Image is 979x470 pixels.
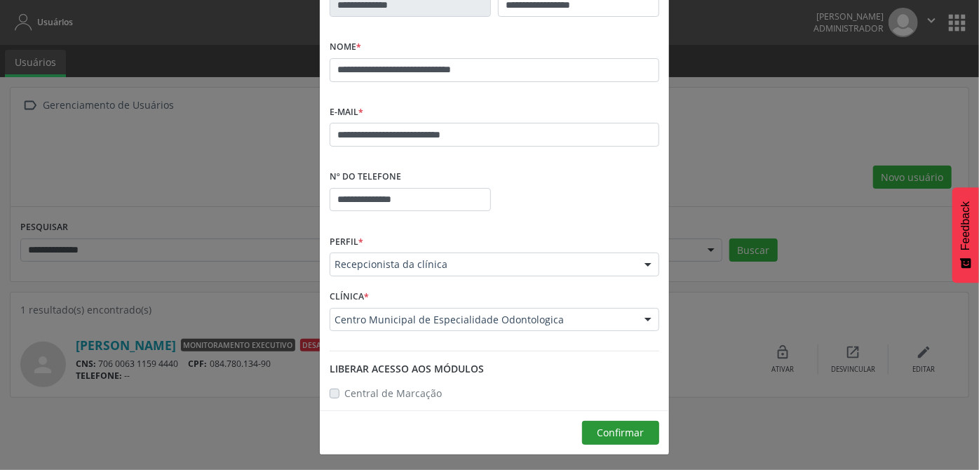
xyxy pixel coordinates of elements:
[330,231,363,253] label: Perfil
[335,313,630,327] span: Centro Municipal de Especialidade Odontologica
[335,257,630,271] span: Recepcionista da clínica
[344,386,442,401] label: Central de Marcação
[582,421,659,445] button: Confirmar
[330,166,401,188] label: Nº do Telefone
[330,361,659,376] div: Liberar acesso aos módulos
[330,102,363,123] label: E-mail
[959,201,972,250] span: Feedback
[952,187,979,283] button: Feedback - Mostrar pesquisa
[330,286,369,308] label: Clínica
[330,36,361,58] label: Nome
[597,426,644,439] span: Confirmar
